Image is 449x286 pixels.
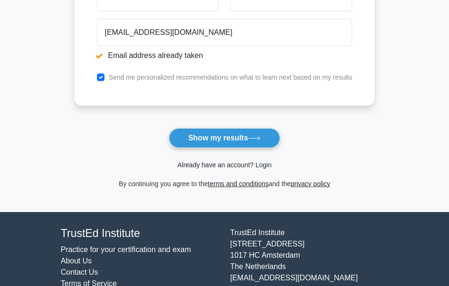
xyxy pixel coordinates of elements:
li: Email address already taken [97,50,353,61]
a: terms and conditions [208,180,269,188]
label: Send me personalized recommendations on what to learn next based on my results [109,74,353,81]
a: Practice for your certification and exam [61,245,191,253]
input: Email [97,19,353,46]
a: Already have an account? Login [177,161,272,169]
a: Contact Us [61,268,98,276]
h4: TrustEd Institute [61,227,219,240]
a: About Us [61,257,92,265]
button: Show my results [169,128,280,148]
div: By continuing you agree to the and the [69,178,381,189]
a: privacy policy [291,180,330,188]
